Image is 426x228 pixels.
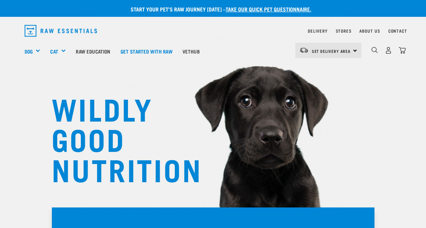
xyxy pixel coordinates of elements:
[52,93,186,184] h1: WILDLY GOOD NUTRITION
[336,30,352,32] a: Stores
[177,38,205,65] a: Vethub
[71,38,115,65] a: Raw Education
[359,30,380,32] a: About Us
[25,47,33,55] a: Dog
[19,22,407,39] nav: dropdown navigation
[308,30,327,32] a: Delivery
[226,7,311,10] a: take our quick pet questionnaire.
[25,25,97,37] img: Raw Essentials Logo
[116,38,177,65] a: Get started with Raw
[50,47,58,55] a: Cat
[371,47,378,53] img: home-icon-1@2x.png
[399,47,406,54] img: home-icon@2x.png
[299,47,308,53] img: van-moving.png
[312,50,351,52] span: Set Delivery Area
[388,30,407,32] a: Contact
[385,47,392,54] img: user.png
